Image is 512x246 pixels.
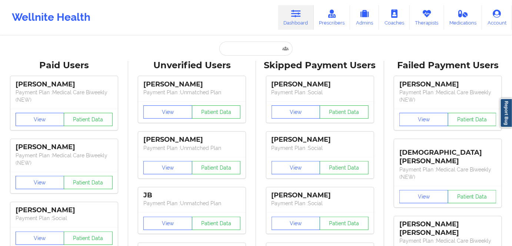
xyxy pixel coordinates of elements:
button: View [272,105,320,119]
button: View [16,232,64,245]
a: Dashboard [278,5,314,30]
button: View [143,217,192,230]
button: Patient Data [448,113,497,126]
div: Failed Payment Users [389,60,507,71]
p: Payment Plan : Social [272,89,369,96]
div: [PERSON_NAME] [16,143,113,151]
div: Skipped Payment Users [261,60,379,71]
a: Coaches [379,5,410,30]
div: Paid Users [5,60,123,71]
a: Account [482,5,512,30]
p: Payment Plan : Social [16,214,113,222]
div: [PERSON_NAME] [272,135,369,144]
div: [PERSON_NAME] [272,191,369,200]
div: [PERSON_NAME] [16,80,113,89]
button: View [143,161,192,174]
button: Patient Data [192,105,241,119]
button: Patient Data [64,232,113,245]
button: View [399,190,448,203]
p: Payment Plan : Unmatched Plan [143,144,240,152]
div: [PERSON_NAME] [399,80,496,89]
div: JB [143,191,240,200]
button: Patient Data [192,161,241,174]
a: Prescribers [314,5,350,30]
button: Patient Data [192,217,241,230]
p: Payment Plan : Medical Care Biweekly (NEW) [399,166,496,181]
p: Payment Plan : Medical Care Biweekly (NEW) [399,89,496,104]
p: Payment Plan : Unmatched Plan [143,200,240,207]
p: Payment Plan : Medical Care Biweekly (NEW) [16,152,113,167]
button: Patient Data [64,113,113,126]
button: Patient Data [320,217,369,230]
button: View [16,176,64,189]
button: Patient Data [448,190,497,203]
button: View [16,113,64,126]
button: View [272,217,320,230]
p: Payment Plan : Medical Care Biweekly (NEW) [16,89,113,104]
button: Patient Data [320,105,369,119]
a: Therapists [410,5,444,30]
div: [DEMOGRAPHIC_DATA][PERSON_NAME] [399,143,496,165]
button: View [399,113,448,126]
div: [PERSON_NAME] [143,135,240,144]
a: Medications [444,5,482,30]
p: Payment Plan : Social [272,200,369,207]
button: Patient Data [64,176,113,189]
div: [PERSON_NAME] [143,80,240,89]
div: [PERSON_NAME] [16,206,113,214]
button: Patient Data [320,161,369,174]
p: Payment Plan : Unmatched Plan [143,89,240,96]
a: Report Bug [500,98,512,128]
button: View [272,161,320,174]
div: [PERSON_NAME] [272,80,369,89]
a: Admins [350,5,379,30]
div: Unverified Users [133,60,251,71]
p: Payment Plan : Social [272,144,369,152]
div: [PERSON_NAME] [PERSON_NAME] [399,220,496,237]
button: View [143,105,192,119]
